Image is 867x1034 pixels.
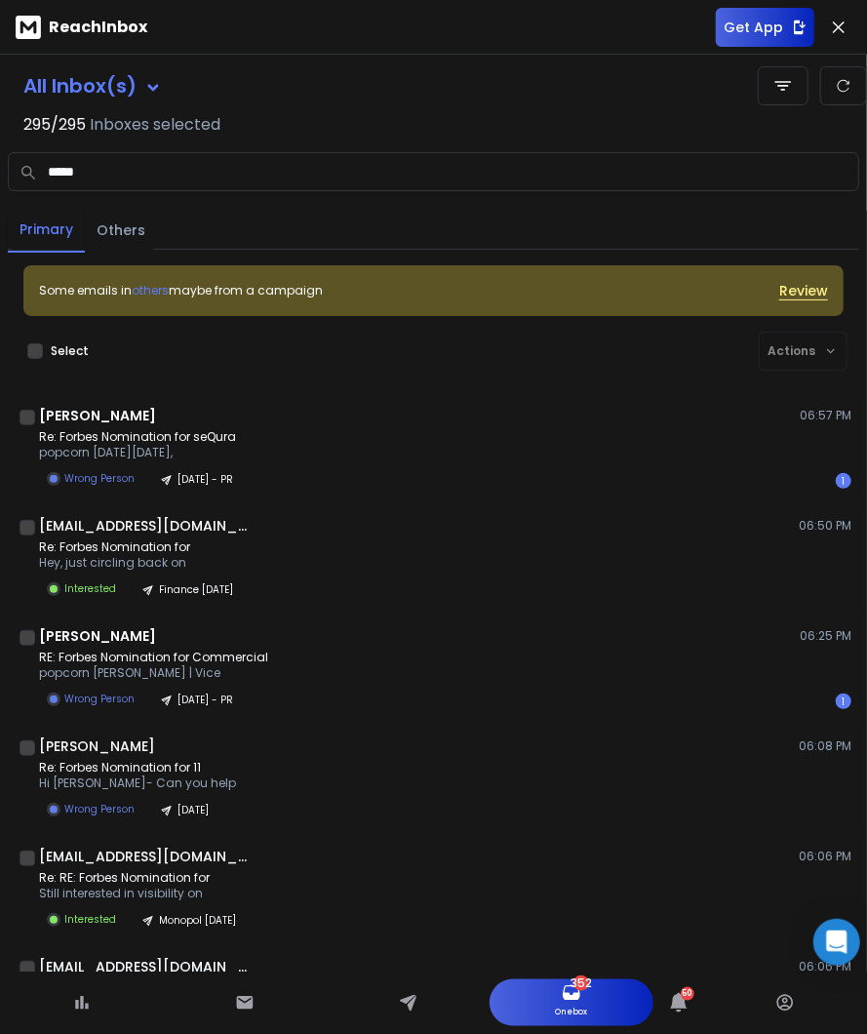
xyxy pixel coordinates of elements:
p: popcorn [PERSON_NAME] | Vice [39,665,268,681]
h1: [PERSON_NAME] [39,626,156,646]
span: 295 / 295 [23,113,86,137]
p: [DATE] [177,803,209,817]
h1: All Inbox(s) [23,76,137,96]
p: 06:06 PM [799,959,851,974]
p: popcorn [DATE][DATE], [39,445,245,460]
p: Finance [DATE] [159,582,233,597]
p: [DATE] - PR [177,693,233,707]
span: others [132,282,169,298]
button: Primary [8,208,85,253]
h1: [EMAIL_ADDRESS][DOMAIN_NAME] [39,847,254,866]
p: Re: Forbes Nomination for 11 [39,760,236,775]
span: 352 [571,975,592,991]
p: 06:57 PM [800,408,851,423]
div: Some emails in maybe from a campaign [39,283,323,298]
p: Wrong Person [64,692,135,706]
p: Hi [PERSON_NAME]- Can you help [39,775,236,791]
h1: [EMAIL_ADDRESS][DOMAIN_NAME] [39,957,254,976]
button: Others [85,209,157,252]
p: 06:25 PM [800,628,851,644]
p: Interested [64,581,116,596]
p: Re: Forbes Nomination for seQura [39,429,245,445]
h1: [PERSON_NAME] [39,736,155,756]
p: Re: Forbes Nomination for [39,539,245,555]
div: 1 [836,473,851,489]
h3: Inboxes selected [90,113,220,137]
h1: [PERSON_NAME] [39,406,156,425]
button: Review [779,281,828,300]
div: 1 [836,694,851,709]
p: 06:06 PM [799,849,851,864]
p: RE: Forbes Nomination for Commercial [39,650,268,665]
p: [DATE] - PR [177,472,233,487]
p: Onebox [555,1003,587,1022]
p: Monopol [DATE] [159,913,236,928]
p: Wrong Person [64,471,135,486]
p: Wrong Person [64,802,135,816]
span: 50 [681,987,694,1001]
p: ReachInbox [49,16,147,39]
p: 06:50 PM [799,518,851,534]
div: Open Intercom Messenger [813,919,860,966]
label: Select [51,343,89,359]
h1: [EMAIL_ADDRESS][DOMAIN_NAME] [39,516,254,536]
p: Interested [64,912,116,927]
button: Get App [716,8,814,47]
a: 352 [562,983,581,1003]
button: All Inbox(s) [8,66,177,105]
p: Re: RE: Forbes Nomination for [39,870,248,886]
p: Hey, just circling back on [39,555,245,571]
p: Still interested in visibility on [39,886,248,901]
p: 06:08 PM [799,738,851,754]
